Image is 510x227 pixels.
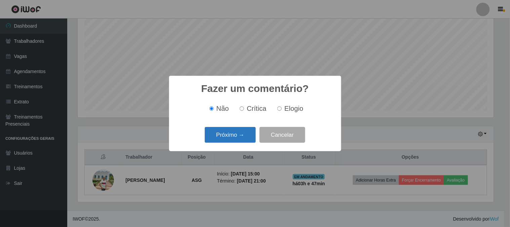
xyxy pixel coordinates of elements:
[217,105,229,112] span: Não
[240,106,244,111] input: Crítica
[260,127,305,143] button: Cancelar
[277,106,282,111] input: Elogio
[205,127,256,143] button: Próximo →
[201,83,309,95] h2: Fazer um comentário?
[284,105,303,112] span: Elogio
[247,105,267,112] span: Crítica
[209,106,214,111] input: Não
